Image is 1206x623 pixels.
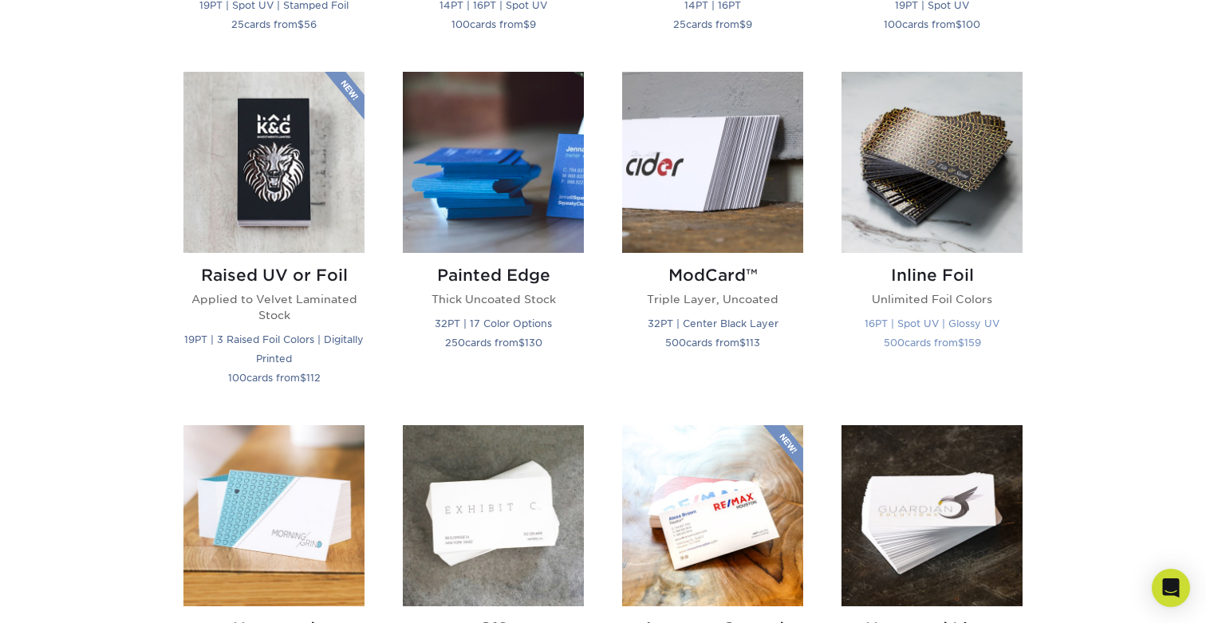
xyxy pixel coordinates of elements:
span: $ [300,372,306,384]
p: Thick Uncoated Stock [403,291,584,307]
h2: Raised UV or Foil [183,266,365,285]
small: 32PT | 17 Color Options [435,317,552,329]
span: $ [958,337,964,349]
span: $ [956,18,962,30]
span: 130 [525,337,542,349]
small: cards from [228,372,321,384]
img: Inline Foil Business Cards [841,72,1023,253]
span: 500 [665,337,686,349]
h2: Painted Edge [403,266,584,285]
span: 112 [306,372,321,384]
span: $ [298,18,304,30]
small: cards from [665,337,760,349]
span: 100 [451,18,470,30]
small: cards from [884,18,980,30]
span: 56 [304,18,317,30]
h2: ModCard™ [622,266,803,285]
span: $ [518,337,525,349]
span: 250 [445,337,465,349]
img: Painted Edge Business Cards [403,72,584,253]
span: 113 [746,337,760,349]
small: cards from [445,337,542,349]
img: New Product [325,72,365,120]
span: $ [739,337,746,349]
h2: Inline Foil [841,266,1023,285]
small: cards from [451,18,536,30]
span: 9 [746,18,752,30]
span: 25 [231,18,244,30]
span: 25 [673,18,686,30]
small: cards from [231,18,317,30]
img: Aqueous Coated Business Cards [622,425,803,606]
p: Unlimited Foil Colors [841,291,1023,307]
small: 32PT | Center Black Layer [648,317,778,329]
small: cards from [884,337,981,349]
small: 19PT | 3 Raised Foil Colors | Digitally Printed [184,333,364,365]
a: Raised UV or Foil Business Cards Raised UV or Foil Applied to Velvet Laminated Stock 19PT | 3 Rai... [183,72,365,407]
img: Uncoated Linen Business Cards [841,425,1023,606]
img: ModCard™ Business Cards [622,72,803,253]
span: 100 [884,18,902,30]
img: Uncoated Business Cards [183,425,365,606]
span: 9 [530,18,536,30]
a: Inline Foil Business Cards Inline Foil Unlimited Foil Colors 16PT | Spot UV | Glossy UV 500cards ... [841,72,1023,407]
p: Applied to Velvet Laminated Stock [183,291,365,324]
span: $ [739,18,746,30]
span: 100 [228,372,246,384]
span: 159 [964,337,981,349]
img: C1S Business Cards [403,425,584,606]
img: Raised UV or Foil Business Cards [183,72,365,253]
a: ModCard™ Business Cards ModCard™ Triple Layer, Uncoated 32PT | Center Black Layer 500cards from$113 [622,72,803,407]
p: Triple Layer, Uncoated [622,291,803,307]
span: $ [523,18,530,30]
iframe: Google Customer Reviews [4,574,136,617]
div: Open Intercom Messenger [1152,569,1190,607]
a: Painted Edge Business Cards Painted Edge Thick Uncoated Stock 32PT | 17 Color Options 250cards fr... [403,72,584,407]
small: 16PT | Spot UV | Glossy UV [865,317,999,329]
span: 100 [962,18,980,30]
img: New Product [763,425,803,473]
span: 500 [884,337,905,349]
small: cards from [673,18,752,30]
